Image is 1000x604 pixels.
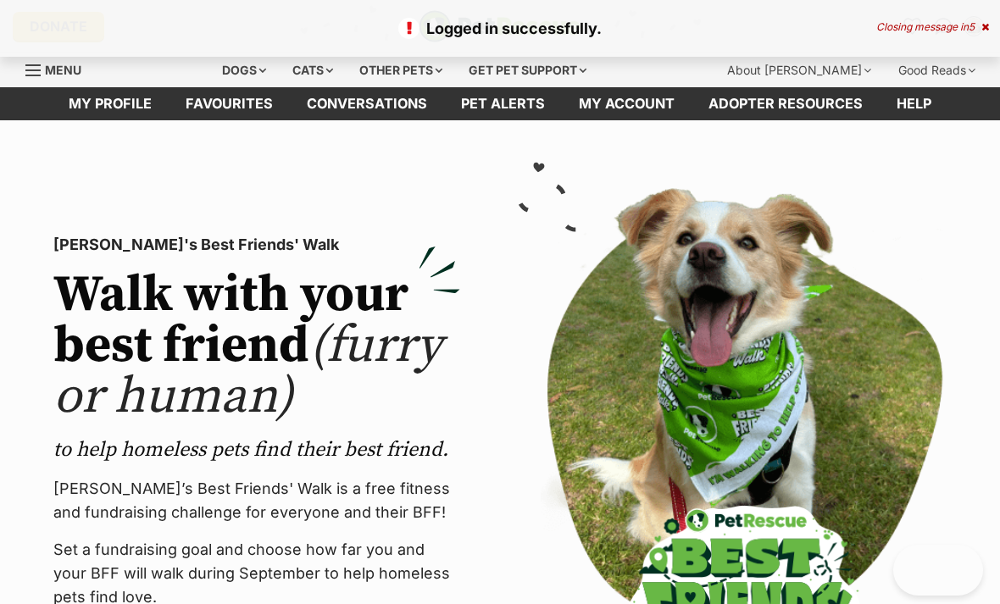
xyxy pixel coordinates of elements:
[457,53,598,87] div: Get pet support
[53,477,460,524] p: [PERSON_NAME]’s Best Friends' Walk is a free fitness and fundraising challenge for everyone and t...
[562,87,692,120] a: My account
[52,87,169,120] a: My profile
[347,53,454,87] div: Other pets
[715,53,883,87] div: About [PERSON_NAME]
[25,53,93,84] a: Menu
[893,545,983,596] iframe: Help Scout Beacon - Open
[53,233,460,257] p: [PERSON_NAME]'s Best Friends' Walk
[886,53,987,87] div: Good Reads
[290,87,444,120] a: conversations
[281,53,345,87] div: Cats
[53,270,460,423] h2: Walk with your best friend
[444,87,562,120] a: Pet alerts
[53,314,442,429] span: (furry or human)
[692,87,880,120] a: Adopter resources
[210,53,278,87] div: Dogs
[53,436,460,463] p: to help homeless pets find their best friend.
[45,63,81,77] span: Menu
[880,87,948,120] a: Help
[169,87,290,120] a: Favourites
